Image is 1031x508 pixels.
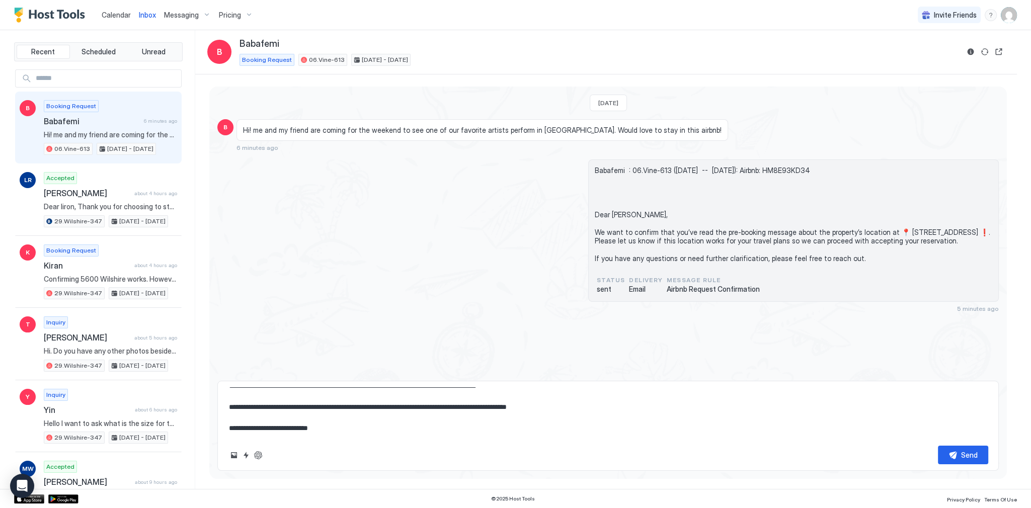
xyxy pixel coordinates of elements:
span: about 4 hours ago [134,190,177,197]
span: about 4 hours ago [134,262,177,269]
input: Input Field [32,70,181,87]
span: Dear liron, Thank you for choosing to stay at our apartment. 📅 I’d like to confirm your reservati... [44,202,177,211]
div: tab-group [14,42,183,61]
span: Privacy Policy [947,496,980,502]
span: B [217,46,222,58]
span: [PERSON_NAME] [44,332,130,343]
span: Booking Request [46,246,96,255]
span: 6 minutes ago [236,144,278,151]
div: User profile [1001,7,1017,23]
a: Google Play Store [48,494,78,503]
span: Confirming 5600 Wilshire works. However I’ve heard there are issues with the fire alarm always go... [44,275,177,284]
button: Recent [17,45,70,59]
span: [PERSON_NAME] [44,477,131,487]
span: Unread [142,47,166,56]
span: Inquiry [46,318,65,327]
span: Babafemi [44,116,140,126]
span: 29.Wilshire-347 [54,289,102,298]
a: Host Tools Logo [14,8,90,23]
span: © 2025 Host Tools [491,495,535,502]
span: Babafemi : 06.Vine-613 ([DATE] -- [DATE]): Airbnb: HM8E93KD34 Dear [PERSON_NAME], We want to conf... [595,166,992,263]
span: Pricing [219,11,241,20]
span: [DATE] - [DATE] [119,217,166,226]
span: Booking Request [242,55,292,64]
span: sent [597,285,625,294]
a: Terms Of Use [984,493,1017,504]
span: [DATE] - [DATE] [119,433,166,442]
span: status [597,276,625,285]
span: LR [24,176,32,185]
span: Invite Friends [934,11,977,20]
span: Message Rule [667,276,760,285]
span: 6 minutes ago [144,118,177,124]
span: Inbox [139,11,156,19]
span: Yin [44,405,131,415]
div: Send [961,450,978,460]
button: Upload image [228,449,240,461]
span: Booking Request [46,102,96,111]
span: B [223,123,227,132]
span: MW [22,464,34,473]
span: 06.Vine-613 [54,144,90,153]
a: Privacy Policy [947,493,980,504]
a: App Store [14,494,44,503]
span: [DATE] - [DATE] [362,55,408,64]
button: Quick reply [240,449,252,461]
span: Accepted [46,174,74,183]
span: Scheduled [82,47,116,56]
span: 29.Wilshire-347 [54,433,102,442]
span: Hi. Do you have any other photos besides the ones on the listing? There is only bedroom and front... [44,347,177,356]
button: Open reservation [993,46,1005,58]
a: Calendar [102,10,131,20]
span: 06.Vine-613 [309,55,345,64]
span: 29.Wilshire-347 [54,217,102,226]
span: 5 minutes ago [957,305,999,312]
span: Inquiry [46,390,65,399]
span: Calendar [102,11,131,19]
span: Y [26,392,30,401]
span: Recent [31,47,55,56]
span: Hi! me and my friend are coming for the weekend to see one of our favorite artists perform in [GE... [44,130,177,139]
div: Open Intercom Messenger [10,474,34,498]
span: [DATE] - [DATE] [119,361,166,370]
span: B [26,104,30,113]
span: Hello I want to ask what is the size for the bed? [44,419,177,428]
button: ChatGPT Auto Reply [252,449,264,461]
span: [PERSON_NAME] [44,188,130,198]
button: Send [938,446,988,464]
span: Kiran [44,261,130,271]
button: Scheduled [72,45,125,59]
span: about 6 hours ago [135,406,177,413]
a: Inbox [139,10,156,20]
div: menu [985,9,997,21]
button: Sync reservation [979,46,991,58]
span: [DATE] [598,99,618,107]
span: Terms Of Use [984,496,1017,502]
span: [DATE] - [DATE] [119,289,166,298]
button: Unread [127,45,180,59]
button: Reservation information [965,46,977,58]
span: [DATE] - [DATE] [107,144,153,153]
span: Accepted [46,462,74,471]
span: Email [629,285,663,294]
span: T [26,320,30,329]
span: Delivery [629,276,663,285]
span: K [26,248,30,257]
span: 29.Wilshire-347 [54,361,102,370]
span: Babafemi [240,38,279,50]
span: about 9 hours ago [135,479,177,485]
span: Hi! me and my friend are coming for the weekend to see one of our favorite artists perform in [GE... [243,126,722,135]
span: about 5 hours ago [134,334,177,341]
span: Messaging [164,11,199,20]
span: Airbnb Request Confirmation [667,285,760,294]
